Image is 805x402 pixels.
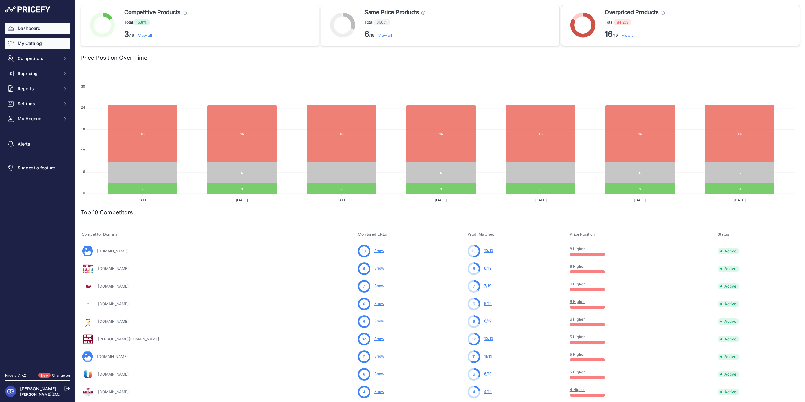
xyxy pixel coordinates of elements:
[5,138,70,150] a: Alerts
[81,85,85,88] tspan: 30
[605,29,665,39] p: /19
[124,29,187,39] p: /19
[363,389,365,395] span: 4
[473,266,475,272] span: 6
[473,301,475,307] span: 6
[718,301,739,307] span: Active
[124,19,187,25] p: Total
[5,68,70,79] button: Repricing
[570,264,585,269] a: 6 Higher
[570,246,585,251] a: 8 Higher
[5,38,70,49] a: My Catalog
[484,336,488,341] span: 12
[5,98,70,109] button: Settings
[124,30,129,39] strong: 3
[473,372,475,377] span: 6
[81,106,85,109] tspan: 24
[634,198,646,202] tspan: [DATE]
[484,372,486,376] span: 6
[82,232,117,237] span: Competitor Domain
[718,389,739,395] span: Active
[38,373,51,378] span: New
[364,8,419,17] span: Same Price Products
[374,336,384,341] a: Show
[734,198,746,202] tspan: [DATE]
[570,370,585,374] a: 5 Higher
[718,318,739,325] span: Active
[374,389,384,394] a: Show
[718,371,739,377] span: Active
[484,354,492,359] a: 11/19
[138,33,152,38] a: View all
[622,33,636,38] a: View all
[364,19,425,25] p: Total
[374,266,384,271] a: Show
[718,232,729,237] span: Status
[374,319,384,323] a: Show
[613,19,631,25] span: 84.2%
[363,372,365,377] span: 6
[97,249,128,253] a: [DOMAIN_NAME]
[364,30,369,39] strong: 6
[570,334,585,339] a: 5 Higher
[81,148,85,152] tspan: 12
[18,101,59,107] span: Settings
[98,389,129,394] a: [DOMAIN_NAME]
[472,354,475,360] span: 11
[484,336,493,341] a: 12/19
[81,127,85,131] tspan: 18
[358,232,387,237] span: Monitored URLs
[236,198,248,202] tspan: [DATE]
[5,113,70,124] button: My Account
[98,266,129,271] a: [DOMAIN_NAME]
[363,354,366,360] span: 11
[98,319,129,324] a: [DOMAIN_NAME]
[5,373,26,378] div: Pricefy v1.7.2
[98,337,159,341] a: [PERSON_NAME][DOMAIN_NAME]
[124,8,180,17] span: Competitive Products
[484,284,486,288] span: 7
[718,248,739,254] span: Active
[374,284,384,288] a: Show
[605,30,613,39] strong: 16
[133,19,150,25] span: 15.8%
[484,389,492,394] a: 4/19
[570,387,585,392] a: 4 Higher
[484,301,486,306] span: 6
[363,301,365,307] span: 6
[484,319,492,323] a: 6/19
[484,372,492,376] a: 6/19
[484,301,492,306] a: 6/19
[718,266,739,272] span: Active
[484,284,491,288] a: 7/19
[20,392,117,397] a: [PERSON_NAME][EMAIL_ADDRESS][DOMAIN_NAME]
[5,6,50,13] img: Pricefy Logo
[570,282,585,286] a: 6 Higher
[570,232,595,237] span: Price Position
[363,284,365,289] span: 7
[83,191,85,195] tspan: 0
[98,301,129,306] a: [DOMAIN_NAME]
[605,19,665,25] p: Total
[605,8,658,17] span: Overpriced Products
[98,372,129,377] a: [DOMAIN_NAME]
[5,23,70,365] nav: Sidebar
[18,55,59,62] span: Competitors
[473,284,475,289] span: 7
[80,208,133,217] h2: Top 10 Competitors
[435,198,447,202] tspan: [DATE]
[535,198,547,202] tspan: [DATE]
[484,248,493,253] a: 10/19
[362,248,366,254] span: 10
[80,53,147,62] h2: Price Position Over Time
[473,389,475,395] span: 4
[718,336,739,342] span: Active
[472,248,476,254] span: 10
[374,372,384,376] a: Show
[18,85,59,92] span: Reports
[5,23,70,34] a: Dashboard
[484,389,486,394] span: 4
[484,319,486,323] span: 6
[336,198,347,202] tspan: [DATE]
[570,352,585,357] a: 5 Higher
